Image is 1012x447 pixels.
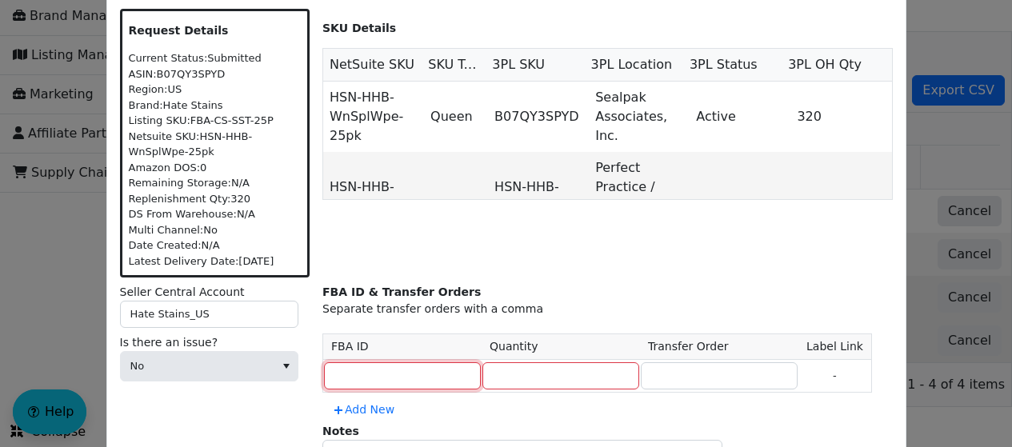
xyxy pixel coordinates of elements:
[129,191,302,207] div: Replenishment Qty: 320
[589,82,690,152] td: Sealpak Associates, Inc.
[488,82,589,152] td: B07QY3SPYD
[690,152,790,261] td: Active
[129,222,302,238] div: Multi Channel: No
[274,352,298,381] button: select
[330,55,414,74] span: NetSuite SKU
[129,175,302,191] div: Remaining Storage: N/A
[323,82,424,152] td: HSN-HHB-WnSplWpe-25pk
[129,98,302,114] div: Brand: Hate Stains
[332,401,394,418] span: Add New
[120,334,310,351] label: Is there an issue?
[129,50,302,66] div: Current Status: Submitted
[790,82,891,152] td: 320
[120,284,310,301] label: Seller Central Account
[322,301,893,317] div: Separate transfer orders with a comma
[129,237,302,253] div: Date Created: N/A
[424,152,488,261] td: Queen
[424,82,488,152] td: Queen
[129,66,302,82] div: ASIN: B07QY3SPYD
[129,82,302,98] div: Region: US
[788,55,862,74] span: 3PL OH Qty
[322,20,893,37] p: SKU Details
[591,55,673,74] span: 3PL Location
[323,152,424,261] td: HSN-HHB-WNSPLWPE-25PK
[129,253,302,269] div: Latest Delivery Date: [DATE]
[690,55,758,74] span: 3PL Status
[492,55,545,74] span: 3PL SKU
[129,22,302,39] p: Request Details
[690,82,790,152] td: Active
[322,425,359,437] label: Notes
[129,206,302,222] div: DS From Warehouse: N/A
[129,113,302,129] div: Listing SKU: FBA-CS-SST-25P
[322,397,404,423] button: Add New
[790,152,891,261] td: 565
[130,358,265,374] span: No
[640,334,798,360] th: Transfer Order
[428,55,479,74] span: SKU Type
[323,334,482,360] th: FBA ID
[129,129,302,160] div: Netsuite SKU: HSN-HHB-WnSplWpe-25pk
[322,284,893,301] div: FBA ID & Transfer Orders
[482,334,640,360] th: Quantity
[798,334,871,360] th: Label Link
[488,152,589,261] td: HSN-HHB-WNSPLWPE-25PK
[129,160,302,176] div: Amazon DOS: 0
[589,152,690,261] td: Perfect Practice / Victory Fulfillment Center
[806,364,863,388] p: -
